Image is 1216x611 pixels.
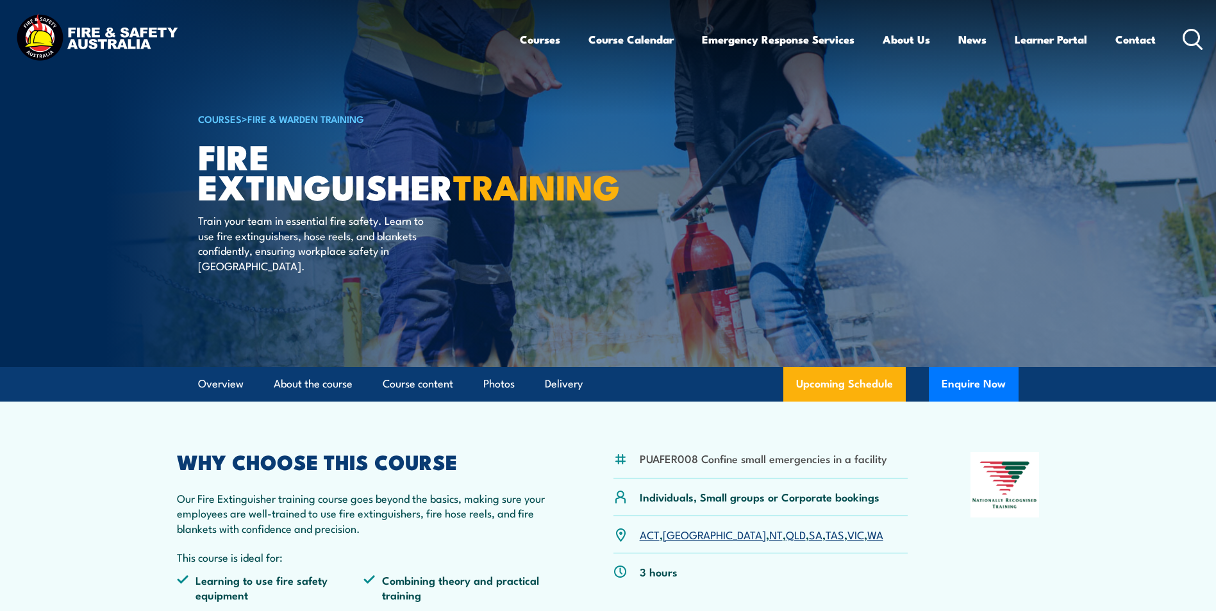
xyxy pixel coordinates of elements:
a: About Us [883,22,930,56]
a: QLD [786,526,806,542]
p: Individuals, Small groups or Corporate bookings [640,489,879,504]
li: PUAFER008 Confine small emergencies in a facility [640,451,887,466]
a: Emergency Response Services [702,22,854,56]
p: Train your team in essential fire safety. Learn to use fire extinguishers, hose reels, and blanke... [198,213,432,273]
a: Delivery [545,367,583,401]
strong: TRAINING [453,159,620,212]
a: VIC [847,526,864,542]
a: About the course [274,367,353,401]
a: TAS [826,526,844,542]
button: Enquire Now [929,367,1019,402]
a: Contact [1115,22,1156,56]
p: Our Fire Extinguisher training course goes beyond the basics, making sure your employees are well... [177,491,551,535]
a: Photos [483,367,515,401]
a: SA [809,526,822,542]
a: Courses [520,22,560,56]
a: Learner Portal [1015,22,1087,56]
li: Learning to use fire safety equipment [177,573,364,603]
p: , , , , , , , [640,527,883,542]
a: ACT [640,526,660,542]
a: COURSES [198,111,242,126]
a: NT [769,526,783,542]
a: Overview [198,367,244,401]
a: Course content [383,367,453,401]
h1: Fire Extinguisher [198,141,515,200]
a: WA [867,526,883,542]
h6: > [198,111,515,126]
a: Fire & Warden Training [247,111,364,126]
a: [GEOGRAPHIC_DATA] [663,526,766,542]
a: News [958,22,987,56]
a: Upcoming Schedule [783,367,906,402]
p: 3 hours [640,564,678,579]
h2: WHY CHOOSE THIS COURSE [177,452,551,470]
img: Nationally Recognised Training logo. [970,452,1040,517]
p: This course is ideal for: [177,550,551,564]
li: Combining theory and practical training [363,573,551,603]
a: Course Calendar [588,22,674,56]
